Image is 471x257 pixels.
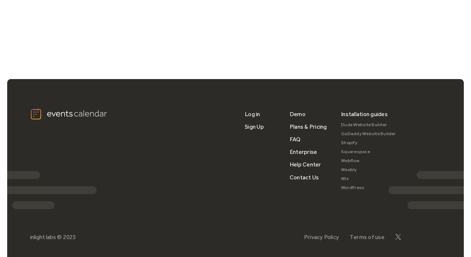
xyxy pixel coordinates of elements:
a: Squarespace [341,147,396,156]
a: Sign Up [245,120,264,133]
a: Privacy Policy [304,234,339,240]
a: Webflow [341,156,396,165]
a: Terms of use [350,234,384,240]
a: Contact Us [290,171,319,184]
a: Weebly [341,165,396,174]
a: Log in [245,108,260,120]
div: inlight labs © [30,234,62,240]
a: Enterprise [290,146,317,158]
a: Plans & Pricing [290,120,327,133]
a: Demo [290,108,306,120]
a: GoDaddy Website Builder [341,129,396,138]
a: Duda Website Builder [341,120,396,129]
a: FAQ [290,133,301,146]
a: Wix [341,174,396,183]
div: 2025 [63,234,76,240]
a: Shopify [341,138,396,147]
a: Help Center [290,158,321,171]
a: WordPress [341,183,396,192]
div: Installation guides [341,108,388,120]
